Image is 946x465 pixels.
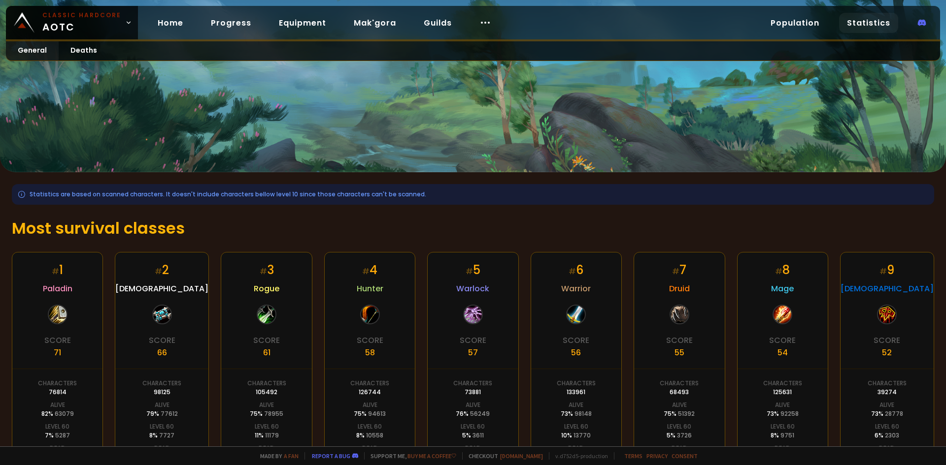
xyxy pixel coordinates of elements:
div: 73 % [871,409,903,418]
div: Dead [50,444,66,453]
div: Dead [879,444,895,453]
span: Checkout [462,452,543,460]
a: Guilds [416,13,460,33]
div: 5 % [667,431,692,440]
div: 11 % [255,431,279,440]
div: 7 [672,261,686,279]
div: 8 % [356,431,383,440]
div: Characters [247,379,286,388]
div: Alive [879,401,894,409]
div: 75 % [250,409,283,418]
div: Alive [672,401,687,409]
small: # [672,266,679,277]
small: # [466,266,473,277]
div: Level 60 [150,422,174,431]
span: [DEMOGRAPHIC_DATA] [841,282,934,295]
div: Characters [142,379,181,388]
span: 3726 [677,431,692,439]
div: Alive [155,401,169,409]
span: 63079 [55,409,74,418]
a: a fan [284,452,299,460]
div: Statistics are based on scanned characters. It doesn't include characters bellow level 10 since t... [12,184,934,205]
div: Characters [868,379,907,388]
span: Warrior [561,282,591,295]
div: 1 [52,261,63,279]
div: 82 % [41,409,74,418]
div: 6 % [875,431,899,440]
div: Dead [568,444,584,453]
div: 55 [675,346,684,359]
div: Alive [775,401,790,409]
span: Hunter [357,282,383,295]
div: Characters [350,379,389,388]
a: Mak'gora [346,13,404,33]
div: Alive [466,401,480,409]
div: Alive [259,401,274,409]
div: 8 [775,261,790,279]
span: 78955 [264,409,283,418]
div: 73 % [767,409,799,418]
span: 2303 [885,431,899,439]
div: Characters [38,379,77,388]
span: 3611 [473,431,484,439]
div: Dead [775,444,790,453]
div: Alive [50,401,65,409]
span: 11179 [265,431,279,439]
a: Progress [203,13,259,33]
div: Score [44,334,71,346]
div: Score [253,334,280,346]
div: Alive [363,401,377,409]
div: 68493 [670,388,689,397]
span: 56249 [470,409,490,418]
div: Characters [557,379,596,388]
a: General [6,41,59,61]
div: Score [563,334,589,346]
small: # [362,266,370,277]
div: 8 % [149,431,174,440]
div: Level 60 [771,422,795,431]
div: Score [769,334,796,346]
div: Score [666,334,693,346]
small: # [879,266,887,277]
div: Level 60 [45,422,69,431]
small: # [155,266,162,277]
div: Level 60 [875,422,899,431]
div: Characters [763,379,802,388]
small: Classic Hardcore [42,11,121,20]
span: Paladin [43,282,72,295]
a: Classic HardcoreAOTC [6,6,138,39]
div: 66 [157,346,167,359]
div: Dead [154,444,170,453]
span: Mage [771,282,794,295]
span: 9751 [780,431,794,439]
div: Score [357,334,383,346]
div: Level 60 [255,422,279,431]
a: Consent [672,452,698,460]
span: 28778 [885,409,903,418]
div: 76 % [456,409,490,418]
a: Statistics [839,13,898,33]
span: Druid [669,282,690,295]
span: 13770 [574,431,591,439]
small: # [260,266,267,277]
div: 39274 [878,388,897,397]
div: 79 % [146,409,178,418]
div: 2 [155,261,169,279]
div: 56 [571,346,581,359]
div: 9 [879,261,894,279]
div: 5 % [462,431,484,440]
span: AOTC [42,11,121,34]
div: Level 60 [358,422,382,431]
span: 94613 [368,409,386,418]
div: Level 60 [667,422,691,431]
span: 10558 [366,431,383,439]
div: 126744 [359,388,381,397]
div: Level 60 [564,422,588,431]
div: 75 % [354,409,386,418]
a: Deaths [59,41,109,61]
span: Made by [254,452,299,460]
a: Home [150,13,191,33]
div: 98125 [154,388,170,397]
div: 125631 [773,388,792,397]
div: Alive [569,401,583,409]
